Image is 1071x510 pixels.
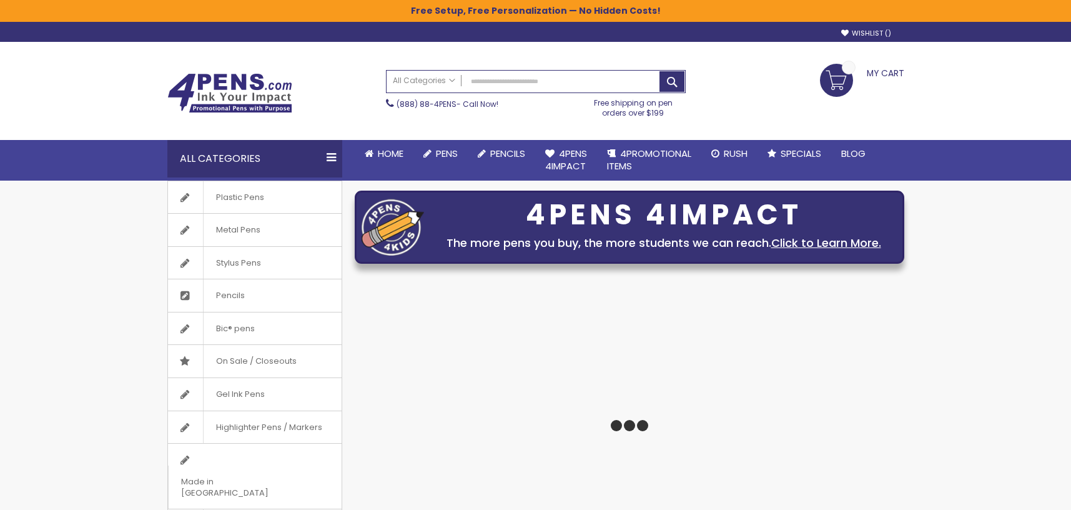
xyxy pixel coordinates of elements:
[362,199,424,256] img: four_pen_logo.png
[355,140,413,167] a: Home
[597,140,701,181] a: 4PROMOTIONALITEMS
[781,147,821,160] span: Specials
[203,214,273,246] span: Metal Pens
[413,140,468,167] a: Pens
[168,466,310,509] span: Made in [GEOGRAPHIC_DATA]
[490,147,525,160] span: Pencils
[168,214,342,246] a: Metal Pens
[203,411,335,444] span: Highlighter Pens / Markers
[203,312,267,345] span: Bic® pens
[203,378,277,411] span: Gel Ink Pens
[168,279,342,312] a: Pencils
[168,345,342,377] a: On Sale / Closeouts
[168,444,342,509] a: Made in [GEOGRAPHIC_DATA]
[535,140,597,181] a: 4Pens4impact
[167,140,342,177] div: All Categories
[167,73,292,113] img: 4Pens Custom Pens and Promotional Products
[430,202,897,228] div: 4PENS 4IMPACT
[168,378,342,411] a: Gel Ink Pens
[203,345,309,377] span: On Sale / Closeouts
[581,93,686,118] div: Free shipping on pen orders over $199
[203,181,277,214] span: Plastic Pens
[168,181,342,214] a: Plastic Pens
[468,140,535,167] a: Pencils
[168,411,342,444] a: Highlighter Pens / Markers
[430,234,897,252] div: The more pens you buy, the more students we can reach.
[168,247,342,279] a: Stylus Pens
[724,147,748,160] span: Rush
[393,76,455,86] span: All Categories
[436,147,458,160] span: Pens
[203,247,274,279] span: Stylus Pens
[387,71,461,91] a: All Categories
[841,147,866,160] span: Blog
[831,140,876,167] a: Blog
[397,99,457,109] a: (888) 88-4PENS
[607,147,691,172] span: 4PROMOTIONAL ITEMS
[203,279,257,312] span: Pencils
[841,29,891,38] a: Wishlist
[545,147,587,172] span: 4Pens 4impact
[701,140,758,167] a: Rush
[378,147,403,160] span: Home
[758,140,831,167] a: Specials
[397,99,498,109] span: - Call Now!
[771,235,881,251] a: Click to Learn More.
[168,312,342,345] a: Bic® pens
